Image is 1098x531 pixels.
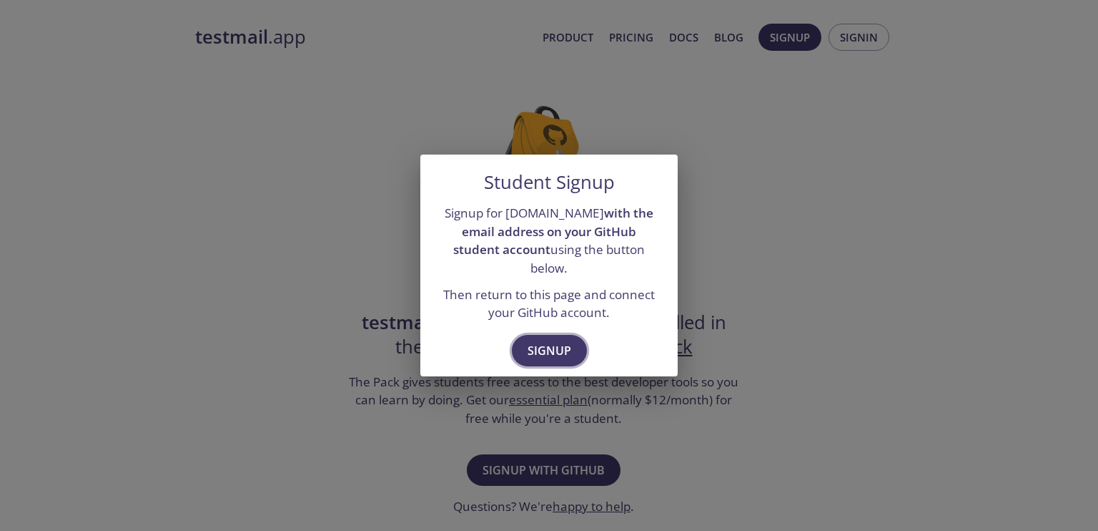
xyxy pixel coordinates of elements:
strong: with the email address on your GitHub student account [453,205,653,258]
p: Then return to this page and connect your GitHub account. [437,286,661,322]
p: Signup for [DOMAIN_NAME] using the button below. [437,204,661,278]
span: Signup [528,341,571,361]
button: Signup [512,335,587,366]
h5: Student Signup [484,172,615,193]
